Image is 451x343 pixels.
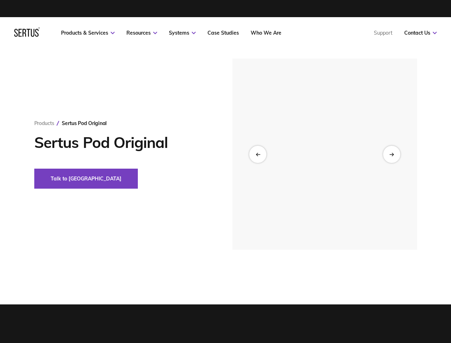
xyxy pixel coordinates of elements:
a: Products & Services [61,30,115,36]
a: Who We Are [251,30,281,36]
a: Contact Us [404,30,437,36]
h1: Sertus Pod Original [34,134,211,151]
button: Talk to [GEOGRAPHIC_DATA] [34,169,138,189]
a: Resources [126,30,157,36]
a: Support [374,30,392,36]
a: Systems [169,30,196,36]
a: Case Studies [207,30,239,36]
a: Products [34,120,54,126]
